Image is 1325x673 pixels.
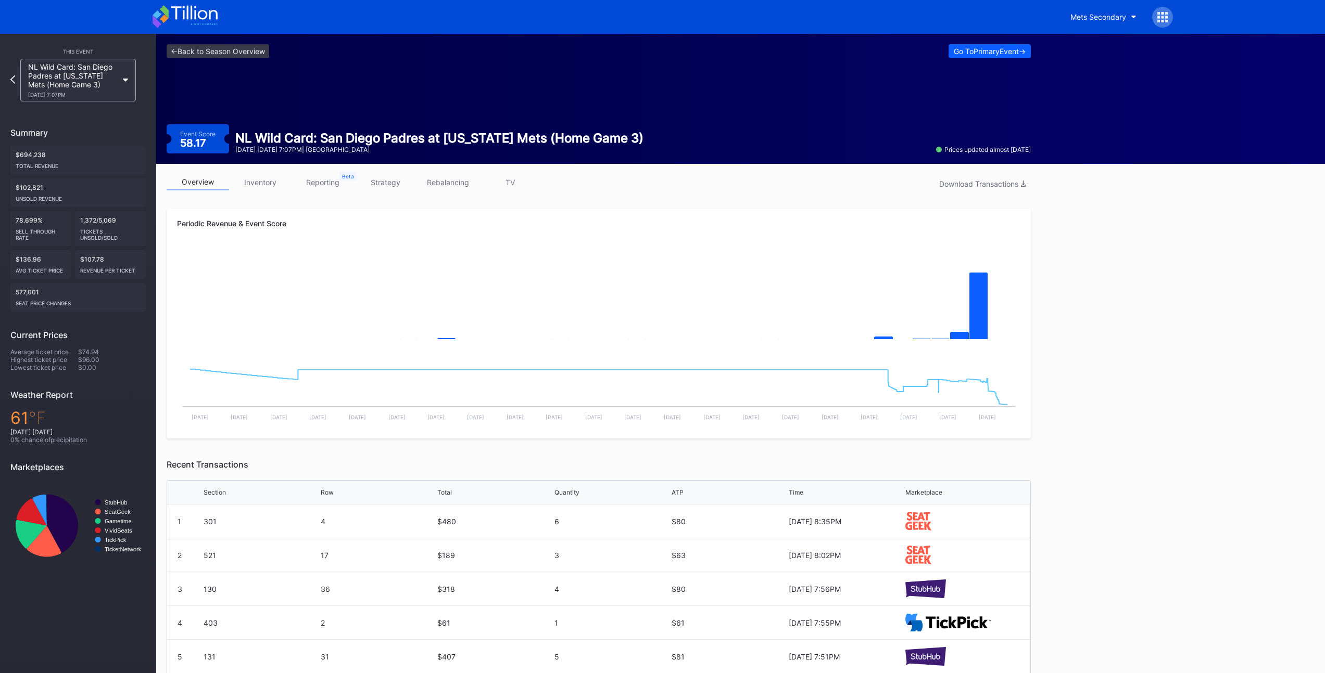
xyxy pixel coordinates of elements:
text: [DATE] [900,414,917,420]
text: TicketNetwork [105,546,142,552]
div: $61 [437,618,552,627]
div: 4 [554,585,669,593]
div: Quantity [554,488,579,496]
div: 1 [178,517,181,526]
div: 61 [10,408,146,428]
text: [DATE] [349,414,366,420]
button: Go ToPrimaryEvent-> [949,44,1031,58]
div: [DATE] 8:35PM [789,517,903,526]
div: Unsold Revenue [16,191,141,202]
span: ℉ [29,408,46,428]
div: Avg ticket price [16,263,66,274]
div: 2 [178,551,182,560]
img: TickPick_logo.svg [905,614,991,632]
div: 131 [204,652,318,661]
div: [DATE] [DATE] [10,428,146,436]
div: 0 % chance of precipitation [10,436,146,444]
text: [DATE] [624,414,641,420]
div: 31 [321,652,435,661]
div: 4 [321,517,435,526]
div: 3 [178,585,182,593]
div: 36 [321,585,435,593]
div: $74.94 [78,348,146,356]
div: 577,001 [10,283,146,312]
text: [DATE] [742,414,760,420]
div: $102,821 [10,178,146,207]
div: 521 [204,551,318,560]
text: [DATE] [782,414,799,420]
div: Current Prices [10,330,146,340]
div: 130 [204,585,318,593]
div: Download Transactions [939,179,1026,188]
div: $96.00 [78,356,146,364]
div: NL Wild Card: San Diego Padres at [US_STATE] Mets (Home Game 3) [235,131,643,146]
div: [DATE] 7:51PM [789,652,903,661]
div: $136.96 [10,250,71,279]
button: Mets Secondary [1063,7,1144,27]
div: $63 [672,551,786,560]
text: TickPick [105,537,127,543]
text: [DATE] [388,414,406,420]
text: [DATE] [664,414,681,420]
text: [DATE] [546,414,563,420]
div: Time [789,488,803,496]
text: [DATE] [703,414,721,420]
a: strategy [354,174,417,190]
div: This Event [10,48,146,55]
div: 2 [321,618,435,627]
div: 6 [554,517,669,526]
div: 78.699% [10,211,71,246]
text: [DATE] [427,414,445,420]
a: reporting [292,174,354,190]
div: Summary [10,127,146,138]
div: $80 [672,585,786,593]
div: 4 [178,618,182,627]
div: 58.17 [180,138,209,148]
text: [DATE] [507,414,524,420]
div: $480 [437,517,552,526]
div: ATP [672,488,684,496]
div: Weather Report [10,390,146,400]
text: [DATE] [231,414,248,420]
text: [DATE] [939,414,956,420]
div: Total [437,488,452,496]
svg: Chart title [177,350,1020,428]
div: $0.00 [78,364,146,371]
text: StubHub [105,499,128,506]
a: rebalancing [417,174,479,190]
div: $61 [672,618,786,627]
a: inventory [229,174,292,190]
div: Periodic Revenue & Event Score [177,219,1020,228]
text: [DATE] [861,414,878,420]
div: Lowest ticket price [10,364,78,371]
text: [DATE] [192,414,209,420]
div: Tickets Unsold/Sold [80,224,141,241]
svg: Chart title [10,480,146,571]
text: [DATE] [270,414,287,420]
div: $694,238 [10,146,146,174]
text: [DATE] [309,414,326,420]
div: seat price changes [16,296,141,306]
div: Go To Primary Event -> [954,47,1026,56]
text: Gametime [105,518,132,524]
div: Highest ticket price [10,356,78,364]
div: [DATE] 8:02PM [789,551,903,560]
div: $318 [437,585,552,593]
div: $107.78 [75,250,146,279]
div: [DATE] 7:55PM [789,618,903,627]
div: 5 [178,652,182,661]
div: [DATE] [DATE] 7:07PM | [GEOGRAPHIC_DATA] [235,146,643,153]
div: 5 [554,652,669,661]
div: 17 [321,551,435,560]
text: VividSeats [105,527,132,534]
text: [DATE] [979,414,996,420]
div: 3 [554,551,669,560]
img: stubHub.svg [905,579,946,598]
div: Sell Through Rate [16,224,66,241]
div: Revenue per ticket [80,263,141,274]
div: Marketplaces [10,462,146,472]
div: Recent Transactions [167,459,1031,470]
a: TV [479,174,541,190]
div: [DATE] 7:56PM [789,585,903,593]
img: stubHub.svg [905,647,946,665]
